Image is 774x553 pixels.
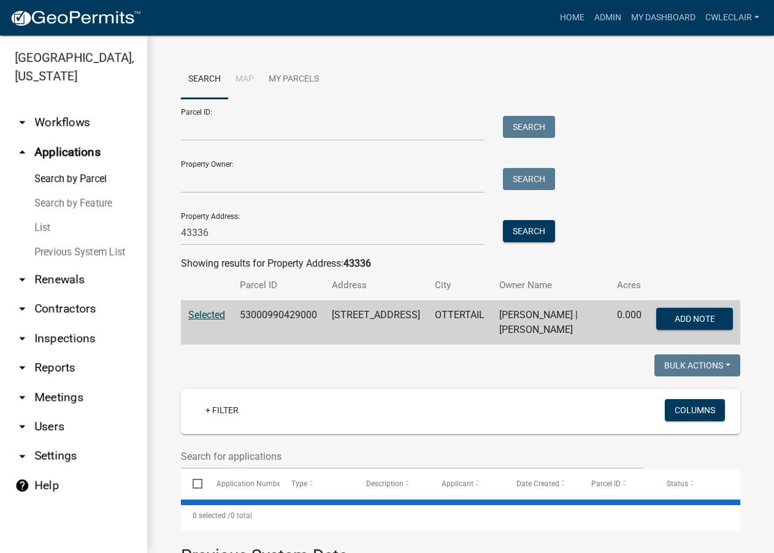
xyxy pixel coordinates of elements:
span: Date Created [516,479,559,488]
td: OTTERTAIL [427,300,492,345]
datatable-header-cell: Applicant [430,469,505,498]
a: Selected [188,309,225,321]
i: arrow_drop_down [15,390,29,405]
i: help [15,478,29,493]
datatable-header-cell: Date Created [505,469,580,498]
span: Applicant [442,479,473,488]
button: Columns [665,399,725,421]
i: arrow_drop_down [15,331,29,346]
a: Search [181,60,228,99]
button: Search [503,220,555,242]
span: Parcel ID [591,479,621,488]
th: City [427,271,492,300]
i: arrow_drop_down [15,449,29,463]
a: My Parcels [261,60,326,99]
datatable-header-cell: Description [354,469,429,498]
input: Search for applications [181,444,644,469]
td: 53000990429000 [232,300,324,345]
div: Showing results for Property Address: [181,256,740,271]
span: Add Note [675,314,715,324]
th: Parcel ID [232,271,324,300]
span: Description [366,479,404,488]
i: arrow_drop_down [15,360,29,375]
a: cwleclair [700,6,764,29]
datatable-header-cell: Application Number [204,469,279,498]
a: Admin [589,6,626,29]
i: arrow_drop_down [15,115,29,130]
td: 0.000 [610,300,649,345]
strong: 43336 [343,257,371,269]
datatable-header-cell: Type [280,469,354,498]
span: Application Number [216,479,283,488]
span: Type [291,479,307,488]
th: Acres [610,271,649,300]
a: + Filter [196,399,248,421]
button: Bulk Actions [654,354,740,376]
span: 0 selected / [193,511,231,520]
a: My Dashboard [626,6,700,29]
span: Status [667,479,688,488]
button: Search [503,168,555,190]
i: arrow_drop_up [15,145,29,159]
div: 0 total [181,500,740,531]
button: Add Note [656,308,733,330]
th: Address [324,271,427,300]
datatable-header-cell: Status [655,469,730,498]
th: Owner Name [492,271,610,300]
datatable-header-cell: Parcel ID [580,469,654,498]
i: arrow_drop_down [15,272,29,287]
i: arrow_drop_down [15,302,29,316]
a: Home [555,6,589,29]
i: arrow_drop_down [15,419,29,434]
button: Search [503,116,555,138]
td: [STREET_ADDRESS] [324,300,427,345]
td: [PERSON_NAME] | [PERSON_NAME] [492,300,610,345]
datatable-header-cell: Select [181,469,204,498]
